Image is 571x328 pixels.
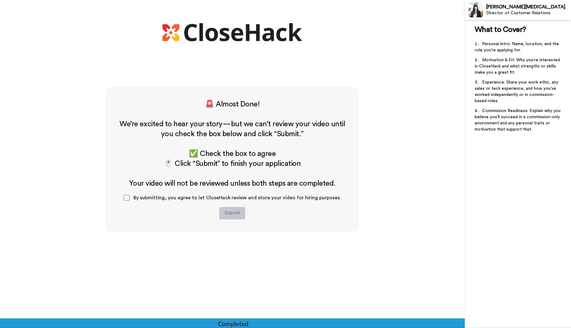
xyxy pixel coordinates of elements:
[475,42,560,52] span: Personal Intro: Name, location, and the role you're applying for.
[205,101,259,108] span: 🚨 Almost Done!
[475,80,560,103] span: Experience: Share your work ethic, any sales or tech experience, and how you’ve worked independen...
[164,160,301,167] span: 🖱️ Click “Submit” to finish your application
[468,2,483,17] img: Profile Image
[486,4,571,10] div: [PERSON_NAME][MEDICAL_DATA]
[475,109,562,132] span: Commission Readiness: Explain why you believe you'll succeed in a commission-only environment and...
[129,180,336,187] span: Your video will not be reviewed unless both steps are completed.
[486,11,571,16] div: Director of Customer Relations
[219,207,245,219] button: Submit
[133,195,341,200] span: By submitting, you agree to let CloseHack review and store your video for hiring purposes.
[475,58,561,75] span: Motivation & Fit: Why you're interested in CloseHack and what strengths or skills make you a grea...
[120,120,347,138] span: We’re excited to hear your story—but we can’t review your video until you check the box below and...
[475,26,526,33] span: What to Cover?
[218,319,248,328] div: Completed
[189,150,276,158] span: ✅ Check the box to agree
